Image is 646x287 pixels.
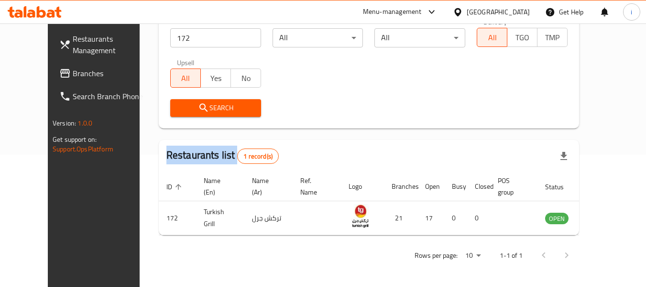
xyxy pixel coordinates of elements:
a: Support.OpsPlatform [53,143,113,155]
button: All [477,28,507,47]
div: Export file [552,145,575,168]
span: Name (En) [204,175,233,198]
td: 172 [159,201,196,235]
th: Logo [341,172,384,201]
span: Branches [73,68,148,79]
div: OPEN [545,213,569,224]
th: Busy [444,172,467,201]
span: 1 record(s) [238,152,278,161]
span: Search Branch Phone [73,91,148,102]
button: Search [170,99,261,117]
label: Delivery [483,18,507,25]
span: Version: [53,117,76,129]
div: All [273,28,363,47]
a: Restaurants Management [52,27,156,62]
p: Rows per page: [415,250,458,262]
th: Closed [467,172,490,201]
span: TMP [541,31,564,45]
span: Name (Ar) [252,175,281,198]
a: Search Branch Phone [52,85,156,108]
label: Upsell [177,59,195,66]
span: Ref. Name [300,175,329,198]
button: TGO [507,28,537,47]
div: Total records count [237,149,279,164]
td: 17 [417,201,444,235]
th: Open [417,172,444,201]
div: Rows per page: [461,249,484,263]
span: No [235,71,257,85]
span: Status [545,181,576,193]
input: Search for restaurant name or ID.. [170,28,261,47]
td: تركش جرل [244,201,293,235]
td: 0 [444,201,467,235]
span: Get support on: [53,133,97,146]
td: Turkish Grill [196,201,244,235]
button: All [170,69,201,88]
span: Yes [205,71,227,85]
div: [GEOGRAPHIC_DATA] [467,7,530,17]
div: Menu-management [363,6,422,18]
span: TGO [511,31,534,45]
span: Restaurants Management [73,33,148,56]
span: 1.0.0 [77,117,92,129]
button: Yes [200,69,231,88]
div: All [374,28,465,47]
th: Branches [384,172,417,201]
h2: Restaurants list [166,148,279,164]
table: enhanced table [159,172,621,235]
td: 21 [384,201,417,235]
span: Search [178,102,253,114]
button: No [230,69,261,88]
span: ID [166,181,185,193]
span: All [481,31,504,45]
td: 0 [467,201,490,235]
span: POS group [498,175,526,198]
span: i [631,7,632,17]
span: OPEN [545,213,569,224]
img: Turkish Grill [349,204,372,228]
span: All [175,71,197,85]
p: 1-1 of 1 [500,250,523,262]
a: Branches [52,62,156,85]
button: TMP [537,28,568,47]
